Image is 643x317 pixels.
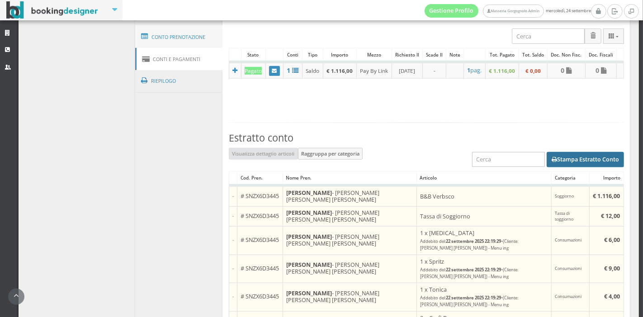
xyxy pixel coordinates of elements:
[420,230,548,237] h5: 1 x [MEDICAL_DATA]
[446,238,501,244] b: 22 settembre 2025 22:19:29
[425,4,479,18] a: Gestione Profilo
[552,283,590,312] td: Consumazioni
[241,237,279,243] h5: # SNZX6D3445
[605,236,620,244] b: € 6,00
[590,172,623,185] div: Importo
[420,294,548,308] h5: -
[392,48,422,61] div: Richiesto il
[229,132,624,144] h3: Estratto conto
[525,67,541,74] b: € 0,00
[286,209,332,217] b: [PERSON_NAME]
[326,67,353,74] b: € 1.116,00
[425,4,591,18] span: mercoledì, 24 settembre
[135,48,223,71] a: Conti e Pagamenti
[552,255,590,283] td: Consumazioni
[603,28,624,43] div: Colonne
[229,226,237,255] td: -
[519,48,547,61] div: Tot. Saldo
[286,261,332,269] b: [PERSON_NAME]
[548,48,585,61] div: Doc. Non Fisc.
[468,66,471,74] b: 1
[601,212,620,220] b: € 12,00
[286,233,413,247] h5: - [PERSON_NAME] [PERSON_NAME] [PERSON_NAME]
[6,1,98,19] img: BookingDesigner.com
[483,5,544,18] a: Masseria Gorgognolo Admin
[298,148,363,160] button: Raggruppa per categoria
[596,66,599,75] b: 0
[603,28,624,43] button: Columns
[420,286,548,293] h5: 1 x Tonica
[561,66,565,75] b: 0
[547,152,624,167] button: Stampa Estratto Conto
[486,48,519,61] div: Tot. Pagato
[552,207,590,227] td: Tassa di soggiorno
[135,69,223,93] a: Riepilogo
[420,238,501,244] small: Addebito del:
[512,28,585,43] input: Cerca
[287,66,290,75] b: 1
[420,295,518,308] small: (Cliente: [PERSON_NAME] [PERSON_NAME]) - Menu ing
[586,48,616,61] div: Doc. Fiscali
[323,48,356,61] div: Importo
[237,172,282,185] div: Cod. Pren.
[605,265,620,272] b: € 9,00
[420,193,548,200] h5: B&B Verbsco
[241,48,265,61] div: Stato
[467,67,482,74] a: 1pag.
[229,283,237,312] td: -
[241,213,279,219] h5: # SNZX6D3445
[467,67,482,74] h5: pag.
[302,62,323,78] td: Saldo
[241,265,279,272] h5: # SNZX6D3445
[286,289,332,297] b: [PERSON_NAME]
[552,226,590,255] td: Consumazioni
[420,267,518,279] small: (Cliente: [PERSON_NAME] [PERSON_NAME]) - Menu ing
[286,189,413,203] h5: - [PERSON_NAME] [PERSON_NAME] [PERSON_NAME]
[229,185,237,206] td: -
[241,193,279,199] h5: # SNZX6D3445
[286,261,413,275] h5: - [PERSON_NAME] [PERSON_NAME] [PERSON_NAME]
[420,238,518,251] small: (Cliente: [PERSON_NAME] [PERSON_NAME]) - Menu ing
[283,172,416,185] div: Nome Pren.
[135,25,223,49] a: Conto Prenotazione
[229,207,237,227] td: -
[245,67,262,75] div: Pagato
[489,67,515,74] b: € 1.116,00
[417,172,551,185] div: Articolo
[241,293,279,300] h5: # SNZX6D3445
[286,290,413,303] h5: - [PERSON_NAME] [PERSON_NAME] [PERSON_NAME]
[303,48,323,61] div: Tipo
[446,267,501,273] b: 22 settembre 2025 22:19:29
[420,213,548,220] h5: Tassa di Soggiorno
[284,48,302,61] div: Conti
[356,62,392,78] td: Pay By Link
[423,62,446,78] td: -
[605,293,620,300] b: € 4,00
[420,295,501,301] small: Addebito del:
[446,295,501,301] b: 22 settembre 2025 22:19:29
[552,172,589,185] div: Categoria
[229,255,237,283] td: -
[286,209,413,223] h5: - [PERSON_NAME] [PERSON_NAME] [PERSON_NAME]
[593,192,620,200] b: € 1.116,00
[446,48,463,61] div: Note
[420,237,548,251] h5: -
[420,266,548,279] h5: -
[420,258,548,265] h5: 1 x Spritz
[357,48,392,61] div: Mezzo
[286,189,332,197] b: [PERSON_NAME]
[472,152,545,167] input: Cerca
[552,185,590,206] td: Soggiorno
[423,48,446,61] div: Scade il
[287,66,298,74] a: 1
[420,267,501,273] small: Addebito del:
[286,233,332,241] b: [PERSON_NAME]
[392,62,422,78] td: [DATE]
